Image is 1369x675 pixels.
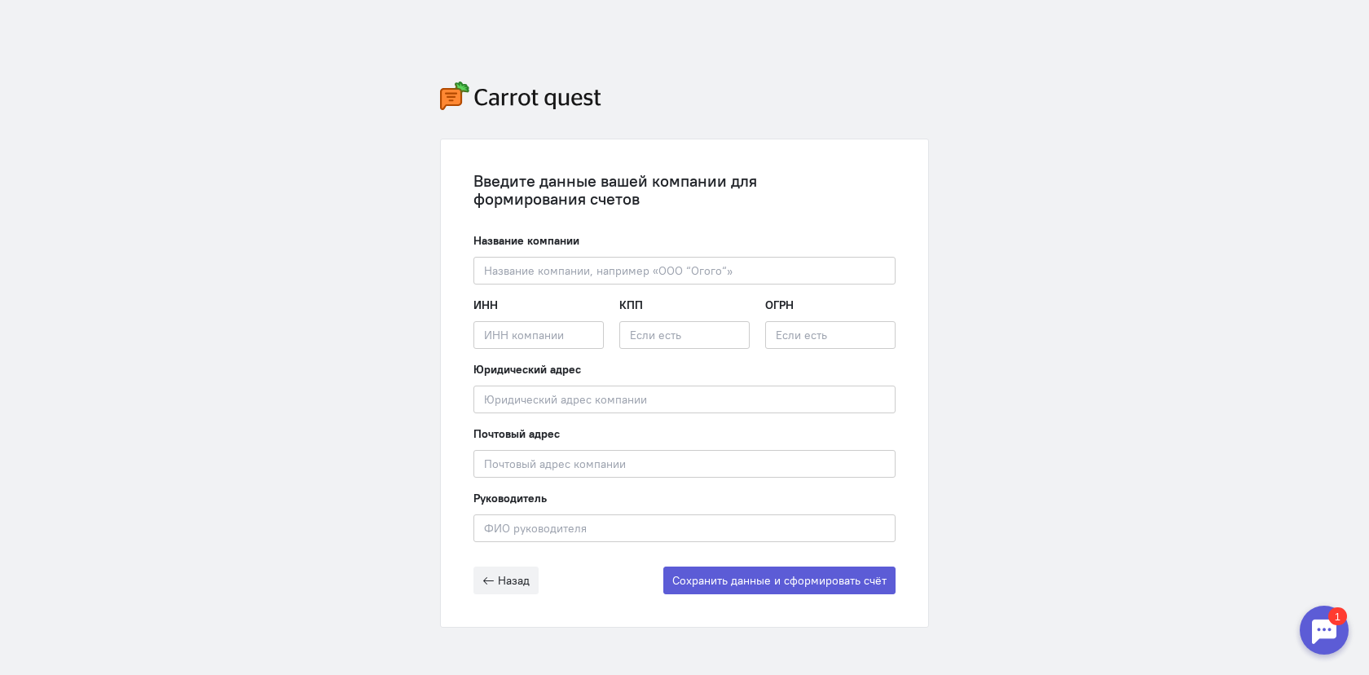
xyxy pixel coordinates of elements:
div: Введите данные вашей компании для формирования счетов [473,172,896,208]
div: 1 [37,10,55,28]
button: Сохранить данные и сформировать счёт [663,567,896,594]
label: Руководитель [473,490,547,506]
input: ИНН компании [473,321,604,349]
label: ИНН [473,297,498,313]
span: Назад [498,573,530,588]
input: Почтовый адрес компании [473,450,896,478]
input: Название компании, например «ООО “Огого“» [473,257,896,285]
label: КПП [619,297,643,313]
button: Назад [473,567,539,594]
label: Название компании [473,232,579,249]
label: Юридический адрес [473,361,581,377]
input: ФИО руководителя [473,514,896,542]
input: Если есть [765,321,896,349]
input: Юридический адрес компании [473,386,896,413]
label: ОГРН [765,297,794,313]
label: Почтовый адрес [473,426,560,442]
img: carrot-quest-logo.svg [440,82,601,110]
input: Если есть [619,321,750,349]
